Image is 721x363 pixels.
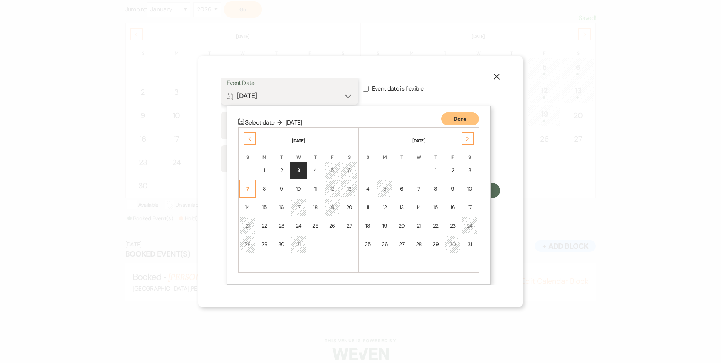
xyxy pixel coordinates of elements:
[449,185,456,193] div: 9
[466,185,473,193] div: 10
[295,203,302,211] div: 17
[261,203,268,211] div: 15
[261,222,268,230] div: 22
[244,222,251,230] div: 21
[261,166,268,174] div: 1
[244,203,251,211] div: 14
[275,120,285,125] span: ↓
[346,222,353,230] div: 27
[433,166,439,174] div: 1
[449,222,456,230] div: 23
[433,185,439,193] div: 8
[365,240,371,248] div: 25
[428,145,444,161] th: T
[227,78,353,89] label: Event Date
[295,222,302,230] div: 24
[393,145,410,161] th: T
[398,203,405,211] div: 13
[377,145,393,161] th: M
[285,118,302,126] span: [DATE]
[416,185,422,193] div: 7
[261,240,268,248] div: 29
[329,166,336,174] div: 5
[256,145,273,161] th: M
[382,185,388,193] div: 5
[416,240,422,248] div: 28
[278,222,285,230] div: 23
[290,145,307,161] th: W
[273,145,290,161] th: T
[278,240,285,248] div: 30
[245,118,285,126] span: Select date
[363,77,500,101] label: Event date is flexible
[466,203,473,211] div: 17
[312,203,319,211] div: 18
[329,203,336,211] div: 19
[312,166,319,174] div: 4
[466,222,473,230] div: 24
[312,185,319,193] div: 11
[341,145,357,161] th: S
[365,203,371,211] div: 11
[398,222,405,230] div: 20
[433,222,439,230] div: 22
[382,222,388,230] div: 19
[278,203,285,211] div: 16
[449,240,456,248] div: 30
[360,145,376,161] th: S
[295,240,302,248] div: 31
[382,203,388,211] div: 12
[416,222,422,230] div: 21
[261,185,268,193] div: 8
[239,128,357,144] th: [DATE]
[278,185,285,193] div: 9
[441,112,479,125] button: Done
[278,166,285,174] div: 2
[307,145,324,161] th: T
[449,166,456,174] div: 2
[398,185,405,193] div: 6
[449,203,456,211] div: 16
[466,240,473,248] div: 31
[346,166,353,174] div: 6
[445,145,461,161] th: F
[295,166,302,174] div: 3
[244,240,251,248] div: 28
[462,145,478,161] th: S
[346,185,353,193] div: 13
[398,240,405,248] div: 27
[312,222,319,230] div: 25
[363,86,369,92] input: Event date is flexible
[365,185,371,193] div: 4
[382,240,388,248] div: 26
[324,145,341,161] th: F
[329,222,336,230] div: 26
[346,203,353,211] div: 20
[416,203,422,211] div: 14
[365,222,371,230] div: 18
[329,185,336,193] div: 12
[360,128,478,144] th: [DATE]
[295,185,302,193] div: 10
[227,89,353,104] button: [DATE]
[244,185,251,193] div: 7
[433,203,439,211] div: 15
[466,166,473,174] div: 3
[239,145,256,161] th: S
[411,145,427,161] th: W
[433,240,439,248] div: 29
